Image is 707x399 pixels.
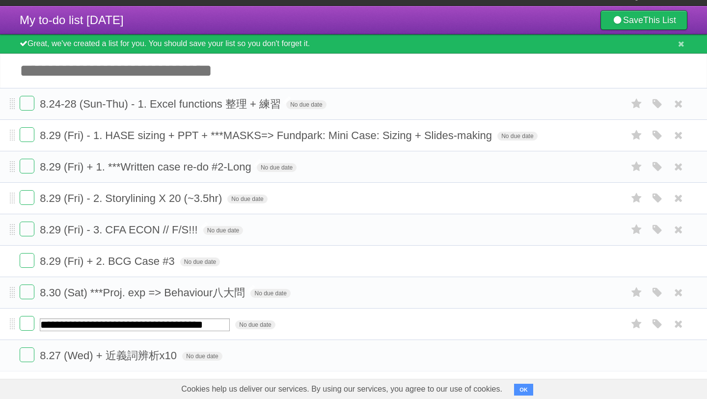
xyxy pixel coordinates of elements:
[203,226,243,235] span: No due date
[627,96,646,112] label: Star task
[497,132,537,141] span: No due date
[627,316,646,332] label: Star task
[627,127,646,143] label: Star task
[627,190,646,206] label: Star task
[627,222,646,238] label: Star task
[600,10,687,30] a: SaveThis List
[180,257,220,266] span: No due date
[182,352,222,361] span: No due date
[20,190,34,205] label: Done
[227,195,267,203] span: No due date
[20,96,34,111] label: Done
[627,159,646,175] label: Star task
[20,222,34,236] label: Done
[40,161,254,173] span: 8.29 (Fri) + 1. ***Written case re-do #2-Long
[40,286,247,299] span: 8.30 (Sat) ***Proj. exp => Behaviour八大問
[20,316,34,331] label: Done
[40,349,179,362] span: 8.27 (Wed) + 近義詞辨析x10
[20,13,124,27] span: My to-do list [DATE]
[20,347,34,362] label: Done
[643,15,676,25] b: This List
[40,224,200,236] span: 8.29 (Fri) - 3. CFA ECON // F/S!!!
[250,289,290,298] span: No due date
[171,379,512,399] span: Cookies help us deliver our services. By using our services, you agree to our use of cookies.
[40,98,283,110] span: 8.24-28 (Sun-Thu) - 1. Excel functions 整理 + 練習
[627,285,646,301] label: Star task
[20,159,34,173] label: Done
[20,253,34,268] label: Done
[235,320,275,329] span: No due date
[514,384,533,396] button: OK
[20,285,34,299] label: Done
[286,100,326,109] span: No due date
[40,255,177,267] span: 8.29 (Fri) + 2. BCG Case #3
[40,129,494,142] span: 8.29 (Fri) - 1. HASE sizing + PPT + ***MASKS=> Fundpark: Mini Case: Sizing + Slides-making
[20,127,34,142] label: Done
[40,192,224,204] span: 8.29 (Fri) - 2. Storylining X 20 (~3.5hr)
[257,163,297,172] span: No due date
